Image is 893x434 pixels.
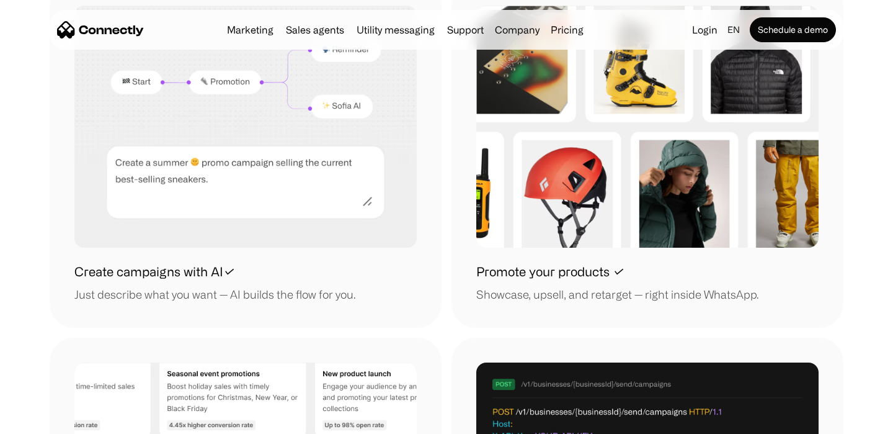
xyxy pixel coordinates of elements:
[25,412,74,430] ul: Language list
[57,20,144,39] a: home
[12,411,74,430] aside: Language selected: English
[687,21,722,38] a: Login
[281,25,349,35] a: Sales agents
[74,263,235,281] h1: Create campaigns with AI✓
[222,25,278,35] a: Marketing
[74,286,355,303] div: Just describe what you want — AI builds the flow for you.
[495,21,540,38] div: Company
[442,25,489,35] a: Support
[476,263,624,281] h1: Promote your products ✓
[750,17,836,42] a: Schedule a demo
[352,25,440,35] a: Utility messaging
[722,21,747,38] div: en
[476,286,758,303] div: Showcase, upsell, and retarget — right inside WhatsApp.
[491,21,543,38] div: Company
[546,25,589,35] a: Pricing
[727,21,740,38] div: en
